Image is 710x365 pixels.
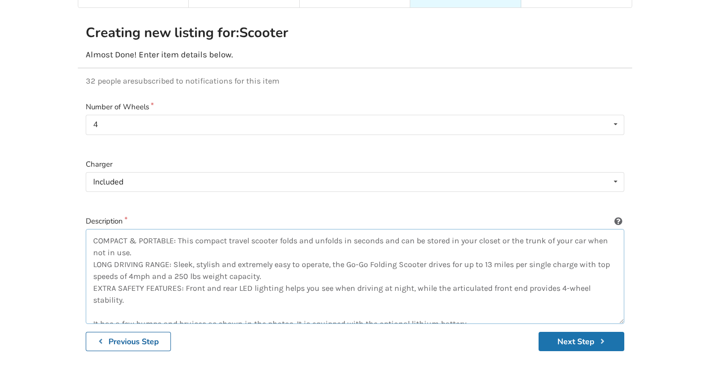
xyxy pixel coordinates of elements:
b: Previous Step [109,336,159,347]
p: Almost Done! Enter item details below. [86,49,624,60]
label: Charger [86,159,624,170]
button: Previous Step [86,332,171,351]
h2: Creating new listing for: Scooter [86,24,353,42]
label: Description [86,216,624,227]
p: 32 people are subscribed to notifications for this item [86,76,624,86]
div: Included [93,178,123,186]
textarea: COMPACT & PORTABLE: This compact travel scooter folds and unfolds in seconds and can be stored in... [86,229,624,324]
div: 4 [93,121,98,129]
button: Next Step [539,332,624,351]
label: Number of Wheels [86,101,624,113]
